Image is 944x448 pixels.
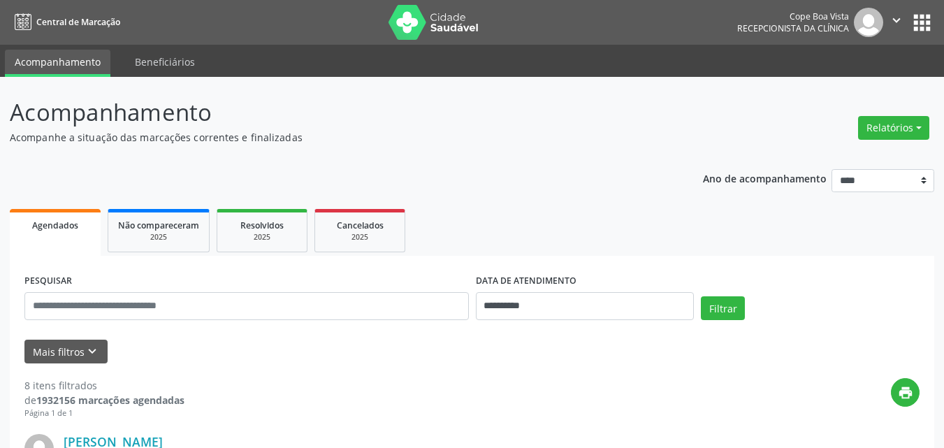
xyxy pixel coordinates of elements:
[36,16,120,28] span: Central de Marcação
[337,219,384,231] span: Cancelados
[227,232,297,243] div: 2025
[24,393,184,407] div: de
[891,378,920,407] button: print
[701,296,745,320] button: Filtrar
[898,385,913,400] i: print
[24,270,72,292] label: PESQUISAR
[118,232,199,243] div: 2025
[118,219,199,231] span: Não compareceram
[476,270,576,292] label: DATA DE ATENDIMENTO
[240,219,284,231] span: Resolvidos
[24,378,184,393] div: 8 itens filtrados
[36,393,184,407] strong: 1932156 marcações agendadas
[10,95,657,130] p: Acompanhamento
[854,8,883,37] img: img
[10,10,120,34] a: Central de Marcação
[325,232,395,243] div: 2025
[910,10,934,35] button: apps
[858,116,929,140] button: Relatórios
[737,10,849,22] div: Cope Boa Vista
[85,344,100,359] i: keyboard_arrow_down
[32,219,78,231] span: Agendados
[889,13,904,28] i: 
[125,50,205,74] a: Beneficiários
[24,340,108,364] button: Mais filtroskeyboard_arrow_down
[703,169,827,187] p: Ano de acompanhamento
[24,407,184,419] div: Página 1 de 1
[883,8,910,37] button: 
[10,130,657,145] p: Acompanhe a situação das marcações correntes e finalizadas
[737,22,849,34] span: Recepcionista da clínica
[5,50,110,77] a: Acompanhamento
